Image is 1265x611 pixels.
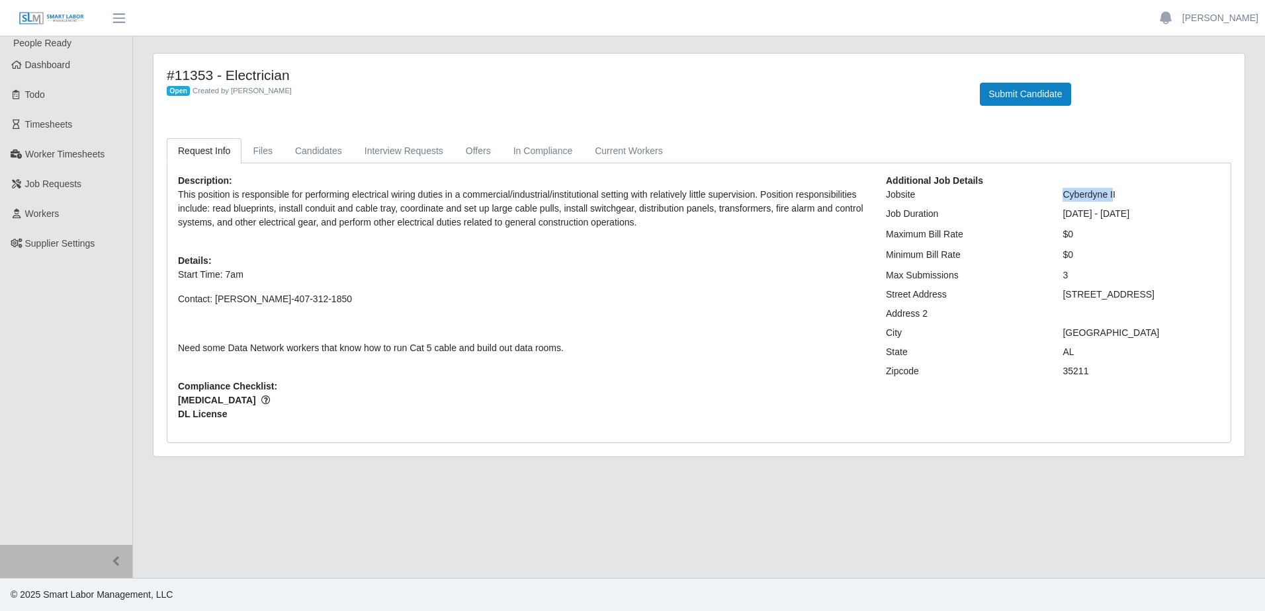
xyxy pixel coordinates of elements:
span: Workers [25,208,60,219]
b: Additional Job Details [886,175,983,186]
span: © 2025 Smart Labor Management, LLC [11,589,173,600]
span: Created by [PERSON_NAME] [193,87,292,95]
div: Max Submissions [876,268,1053,282]
div: Job Duration [876,207,1053,221]
div: [DATE] - [DATE] [1053,207,1230,221]
h4: #11353 - Electrician [167,67,960,83]
div: Jobsite [876,188,1053,202]
a: Request Info [167,138,241,164]
p: Need some Data Network workers that know how to run Cat 5 cable and build out data rooms. [178,341,866,355]
span: Timesheets [25,119,73,130]
span: Worker Timesheets [25,149,105,159]
b: Compliance Checklist: [178,381,277,391]
div: Maximum Bill Rate [876,227,1053,241]
button: Submit Candidate [980,83,1070,106]
b: Details: [178,255,212,266]
p: Contact: [PERSON_NAME]-407-312-1850 [178,292,866,306]
div: 3 [1053,268,1230,282]
a: In Compliance [502,138,584,164]
a: Candidates [284,138,353,164]
a: Current Workers [584,138,674,164]
div: [STREET_ADDRESS] [1053,288,1230,302]
div: $0 [1053,248,1230,262]
img: SLM Logo [19,11,85,26]
span: Job Requests [25,179,82,189]
div: 35211 [1053,364,1230,378]
div: AL [1053,345,1230,359]
span: Todo [25,89,45,100]
div: Street Address [876,288,1053,302]
div: Minimum Bill Rate [876,248,1053,262]
div: Zipcode [876,364,1053,378]
a: Files [241,138,284,164]
a: Interview Requests [353,138,455,164]
div: [GEOGRAPHIC_DATA] [1053,326,1230,340]
p: This position is responsible for performing electrical wiring duties in a commercial/industrial/i... [178,188,866,229]
span: DL License [178,407,866,421]
div: Cyberdyne II [1053,188,1230,202]
span: Open [167,86,190,97]
span: People Ready [13,38,71,48]
div: State [876,345,1053,359]
b: Description: [178,175,232,186]
div: City [876,326,1053,340]
div: Address 2 [876,307,1053,321]
div: $0 [1053,227,1230,241]
a: [PERSON_NAME] [1182,11,1258,25]
span: Supplier Settings [25,238,95,249]
span: Dashboard [25,60,71,70]
a: Offers [455,138,502,164]
span: [MEDICAL_DATA] [178,393,866,407]
p: Start Time: 7am [178,268,866,282]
